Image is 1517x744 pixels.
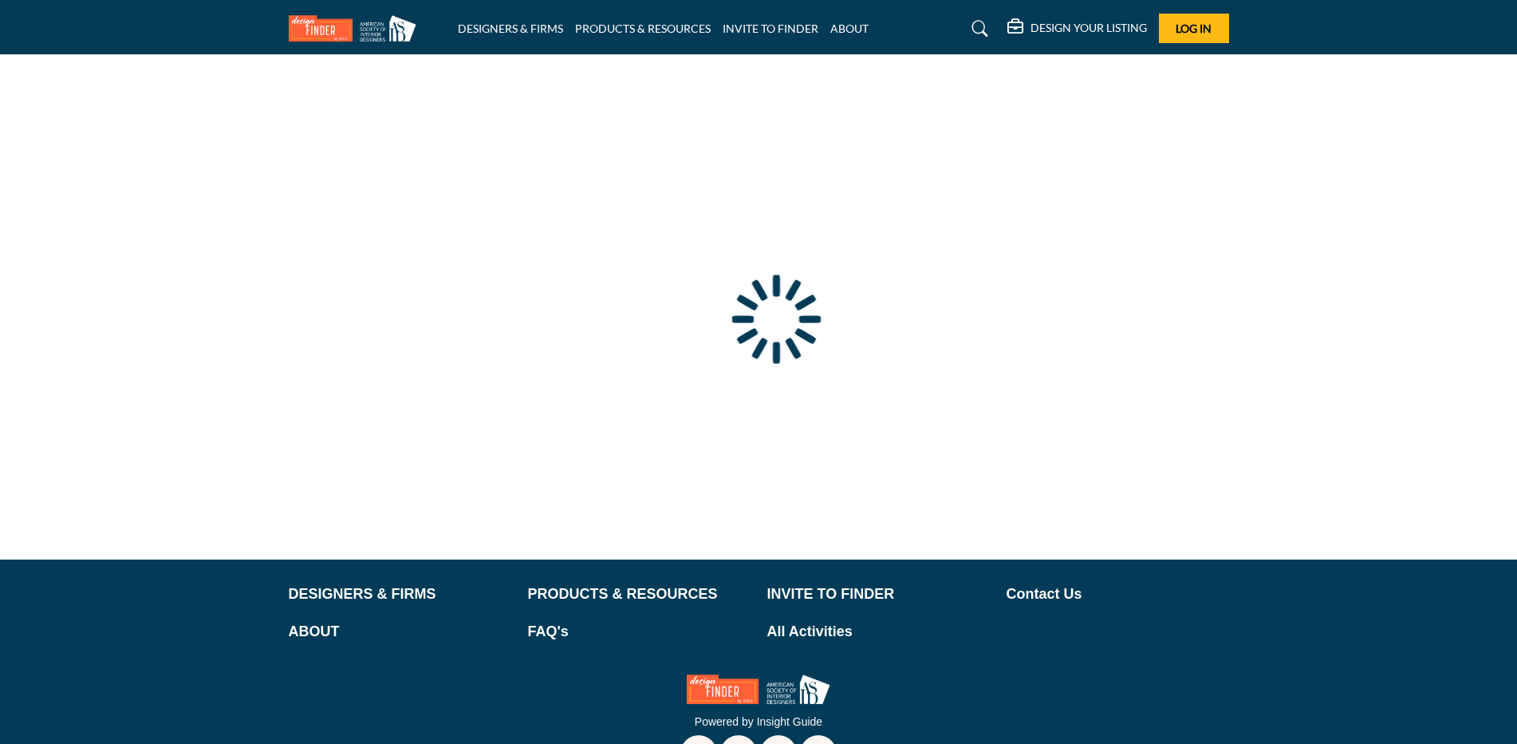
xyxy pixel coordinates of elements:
[956,16,999,42] a: Search
[289,15,424,42] img: Site Logo
[289,621,511,643] a: ABOUT
[575,22,711,35] a: PRODUCTS & RESOURCES
[1176,22,1212,35] span: Log In
[687,675,830,704] img: No Site Logo
[695,715,822,728] a: Powered by Insight Guide
[723,22,818,35] a: INVITE TO FINDER
[289,584,511,605] a: DESIGNERS & FIRMS
[1007,19,1147,38] div: DESIGN YOUR LISTING
[1030,21,1147,35] h5: DESIGN YOUR LISTING
[458,22,563,35] a: DESIGNERS & FIRMS
[1159,14,1229,43] button: Log In
[1007,584,1229,605] a: Contact Us
[767,584,990,605] a: INVITE TO FINDER
[528,584,751,605] a: PRODUCTS & RESOURCES
[528,621,751,643] a: FAQ's
[767,621,990,643] a: All Activities
[830,22,869,35] a: ABOUT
